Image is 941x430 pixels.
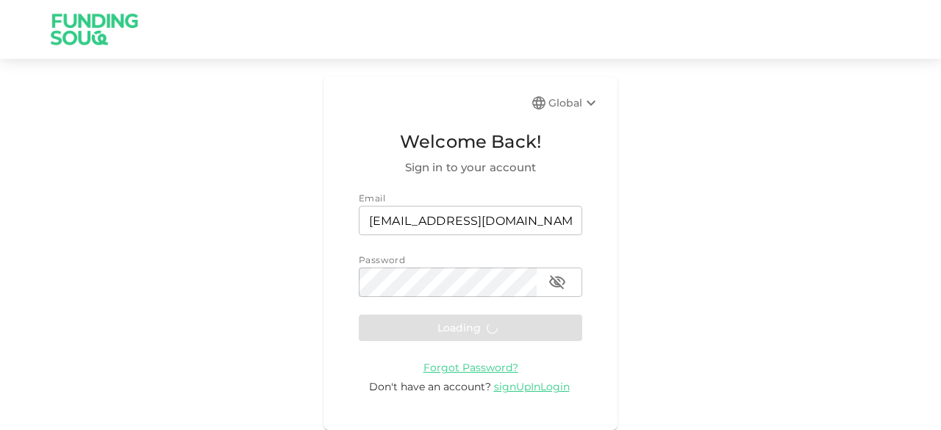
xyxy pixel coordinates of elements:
[359,159,582,176] span: Sign in to your account
[423,360,518,374] a: Forgot Password?
[548,94,600,112] div: Global
[494,380,570,393] span: signUpInLogin
[369,380,491,393] span: Don't have an account?
[359,268,537,297] input: password
[359,193,385,204] span: Email
[359,128,582,156] span: Welcome Back!
[423,361,518,374] span: Forgot Password?
[359,254,405,265] span: Password
[359,206,582,235] input: email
